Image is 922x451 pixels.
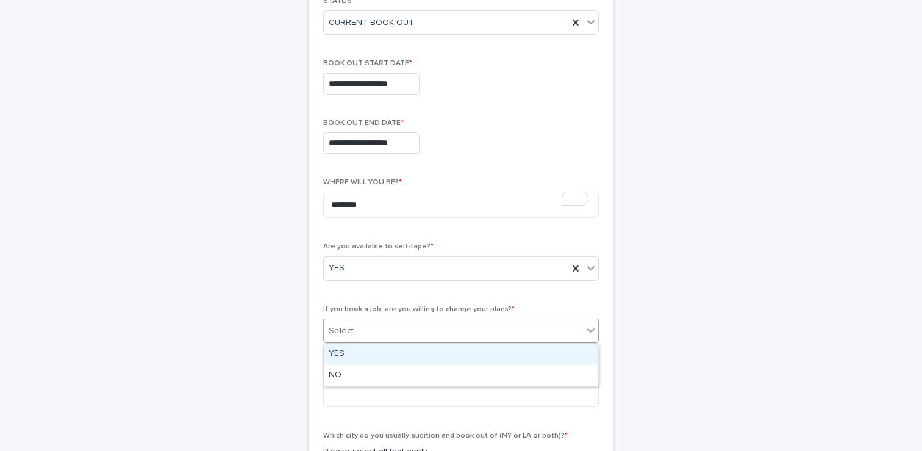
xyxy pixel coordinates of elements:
[324,365,598,386] div: NO
[323,306,515,313] span: If you book a job, are you willing to change your plans?
[323,243,434,250] span: Are you available to self-tape?
[329,325,359,337] div: Select...
[329,16,414,29] span: CURRENT BOOK OUT
[324,344,598,365] div: YES
[329,262,345,275] span: YES
[323,60,412,67] span: BOOK OUT START DATE
[323,192,599,218] textarea: To enrich screen reader interactions, please activate Accessibility in Grammarly extension settings
[323,179,402,186] span: WHERE WILL YOU BE?
[323,120,404,127] span: BOOK OUT END DATE
[323,432,568,439] span: Which city do you usually audition and book out of (NY or LA or both)?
